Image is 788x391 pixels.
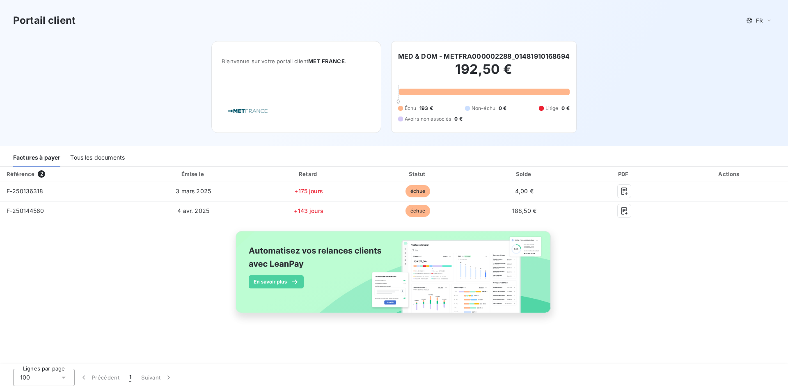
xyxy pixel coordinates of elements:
span: 4,00 € [515,187,534,194]
span: 100 [20,373,30,382]
span: 193 € [419,105,433,112]
span: 0 € [454,115,462,123]
div: Actions [673,170,786,178]
div: Retard [255,170,362,178]
span: 0 € [561,105,569,112]
span: 4 avr. 2025 [177,207,209,214]
h3: Portail client [13,13,76,28]
span: +143 jours [294,207,323,214]
div: Statut [366,170,470,178]
span: 1 [129,373,131,382]
span: Non-échu [472,105,495,112]
button: 1 [124,369,136,386]
span: F-250136318 [7,187,44,194]
span: échue [405,205,430,217]
div: Tous les documents [70,149,125,167]
h6: MED & DOM - METFRA000002288_01481910168694 [398,51,570,61]
div: PDF [579,170,670,178]
span: Échu [405,105,417,112]
span: FR [756,17,763,24]
span: Litige [545,105,559,112]
h2: 192,50 € [398,61,570,86]
span: +175 jours [294,187,323,194]
div: Solde [473,170,575,178]
span: 188,50 € [512,207,536,214]
div: Référence [7,171,34,177]
span: MET FRANCE [308,58,345,64]
div: Émise le [135,170,252,178]
span: 3 mars 2025 [176,187,211,194]
span: F-250144560 [7,207,44,214]
button: Précédent [75,369,124,386]
span: échue [405,185,430,197]
span: 0 [396,98,400,105]
button: Suivant [136,369,178,386]
img: banner [228,226,560,327]
img: Company logo [222,99,274,123]
div: Factures à payer [13,149,60,167]
span: 2 [38,170,45,178]
span: Avoirs non associés [405,115,451,123]
span: 0 € [499,105,506,112]
span: Bienvenue sur votre portail client . [222,58,371,64]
